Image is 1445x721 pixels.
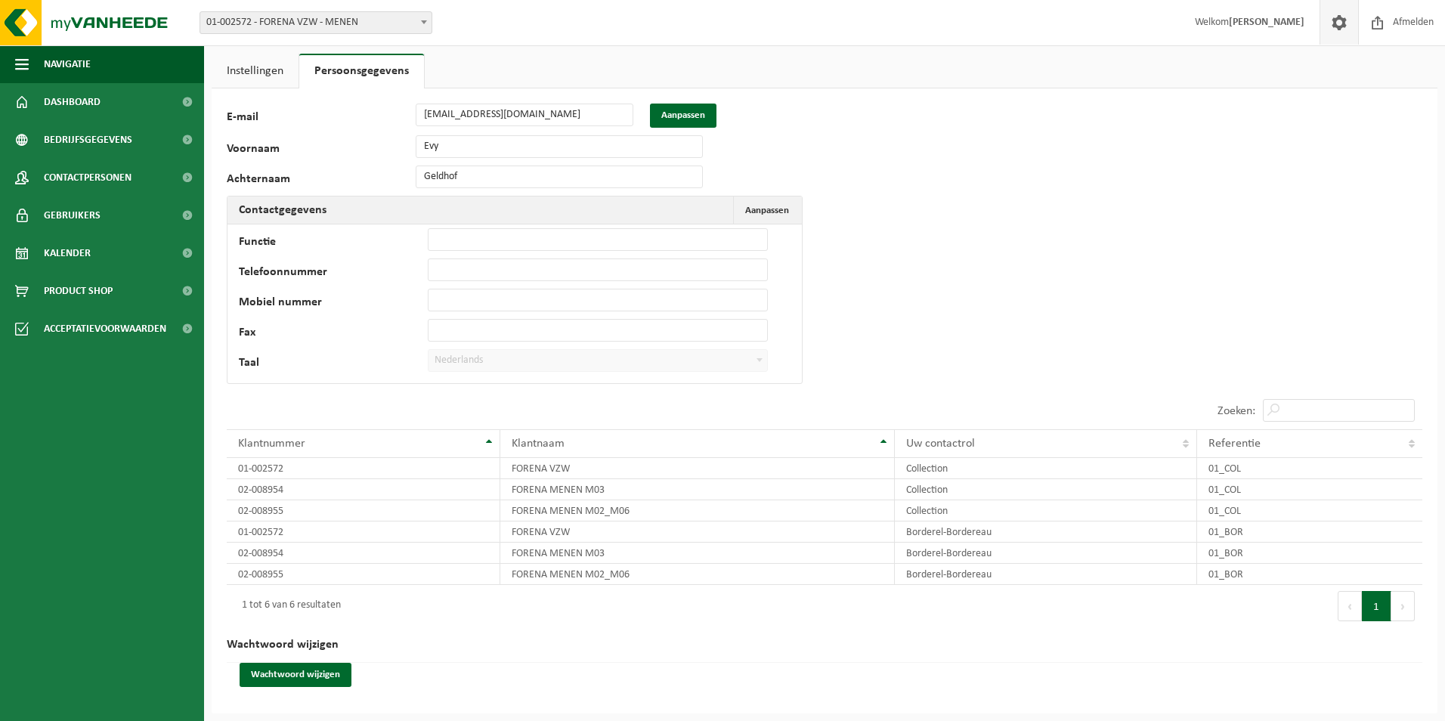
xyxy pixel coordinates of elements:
[1362,591,1391,621] button: 1
[906,438,975,450] span: Uw contactrol
[44,310,166,348] span: Acceptatievoorwaarden
[500,479,895,500] td: FORENA MENEN M03
[895,458,1197,479] td: Collection
[44,196,101,234] span: Gebruikers
[1218,405,1255,417] label: Zoeken:
[239,296,428,311] label: Mobiel nummer
[500,543,895,564] td: FORENA MENEN M03
[234,593,341,620] div: 1 tot 6 van 6 resultaten
[733,196,800,224] button: Aanpassen
[500,458,895,479] td: FORENA VZW
[895,543,1197,564] td: Borderel-Bordereau
[500,564,895,585] td: FORENA MENEN M02_M06
[227,564,500,585] td: 02-008955
[1197,500,1422,521] td: 01_COL
[227,479,500,500] td: 02-008954
[44,45,91,83] span: Navigatie
[895,521,1197,543] td: Borderel-Bordereau
[200,12,432,33] span: 01-002572 - FORENA VZW - MENEN
[44,272,113,310] span: Product Shop
[227,500,500,521] td: 02-008955
[1197,564,1422,585] td: 01_BOR
[227,143,416,158] label: Voornaam
[227,458,500,479] td: 01-002572
[1197,458,1422,479] td: 01_COL
[429,350,767,371] span: Nederlands
[895,479,1197,500] td: Collection
[745,206,789,215] span: Aanpassen
[238,438,305,450] span: Klantnummer
[1208,438,1261,450] span: Referentie
[512,438,565,450] span: Klantnaam
[227,543,500,564] td: 02-008954
[44,121,132,159] span: Bedrijfsgegevens
[1338,591,1362,621] button: Previous
[212,54,299,88] a: Instellingen
[44,83,101,121] span: Dashboard
[239,326,428,342] label: Fax
[200,11,432,34] span: 01-002572 - FORENA VZW - MENEN
[227,521,500,543] td: 01-002572
[240,663,351,687] button: Wachtwoord wijzigen
[428,349,768,372] span: Nederlands
[299,54,424,88] a: Persoonsgegevens
[1229,17,1304,28] strong: [PERSON_NAME]
[44,159,132,196] span: Contactpersonen
[227,173,416,188] label: Achternaam
[239,266,428,281] label: Telefoonnummer
[895,500,1197,521] td: Collection
[44,234,91,272] span: Kalender
[1391,591,1415,621] button: Next
[227,111,416,128] label: E-mail
[895,564,1197,585] td: Borderel-Bordereau
[500,500,895,521] td: FORENA MENEN M02_M06
[1197,479,1422,500] td: 01_COL
[227,627,1422,663] h2: Wachtwoord wijzigen
[650,104,716,128] button: Aanpassen
[416,104,633,126] input: E-mail
[239,357,428,372] label: Taal
[500,521,895,543] td: FORENA VZW
[1197,521,1422,543] td: 01_BOR
[227,196,338,224] h2: Contactgegevens
[1197,543,1422,564] td: 01_BOR
[239,236,428,251] label: Functie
